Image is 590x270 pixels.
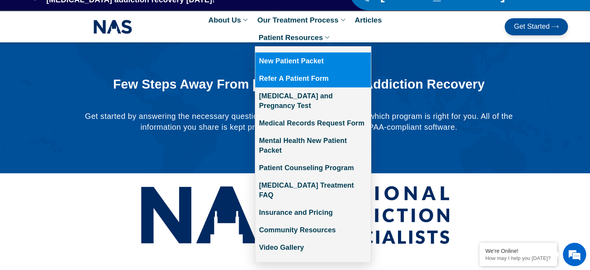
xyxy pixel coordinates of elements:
[255,87,371,115] a: [MEDICAL_DATA] and Pregnancy Test
[253,11,351,29] a: Our Treatment Process
[255,115,371,132] a: Medical Records Request Form
[45,84,107,162] span: We're online!
[255,177,371,204] a: [MEDICAL_DATA] Treatment FAQ
[255,52,371,70] a: New Patient Packet
[255,159,371,177] a: Patient Counseling Program
[255,70,371,87] a: Refer A Patient Form
[204,11,253,29] a: About Us
[255,204,371,221] a: Insurance and Pricing
[52,41,142,51] div: Chat with us now
[127,4,146,23] div: Minimize live chat window
[140,177,450,253] img: National Addiction Specialists
[255,132,371,159] a: Mental Health New Patient Packet
[255,29,336,46] a: Patient Resources
[514,23,550,31] span: Get Started
[351,11,386,29] a: Articles
[104,77,494,91] h1: Few Steps Away From [MEDICAL_DATA] Addiction Recovery
[255,239,371,256] a: Video Gallery
[485,248,551,254] div: We're Online!
[84,111,513,132] p: Get started by answering the necessary questions below to help us determine which program is righ...
[485,255,551,261] p: How may I help you today?
[9,40,20,52] div: Navigation go back
[505,18,568,35] a: Get Started
[4,184,148,211] textarea: Type your message and hit 'Enter'
[255,221,371,239] a: Community Resources
[93,18,132,36] img: NAS_email_signature-removebg-preview.png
